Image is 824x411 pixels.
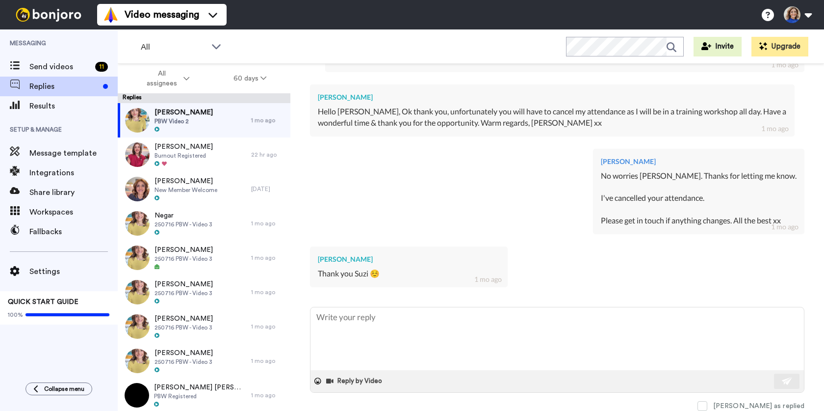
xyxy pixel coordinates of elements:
[713,401,804,411] div: [PERSON_NAME] as replied
[29,206,118,218] span: Workspaces
[251,151,285,159] div: 22 hr ago
[29,167,118,179] span: Integrations
[694,37,742,56] button: Invite
[12,8,85,22] img: bj-logo-header-white.svg
[8,311,23,319] span: 100%
[118,206,290,241] a: Negar250716 PBW - Video 31 mo ago
[154,358,213,366] span: 250716 PBW - Video 3
[29,266,118,277] span: Settings
[154,152,213,160] span: Burnout Registered
[325,374,385,388] button: Reply by Video
[118,172,290,206] a: [PERSON_NAME]New Member Welcome[DATE]
[251,323,285,330] div: 1 mo ago
[118,344,290,378] a: [PERSON_NAME]250716 PBW - Video 31 mo ago
[251,219,285,227] div: 1 mo ago
[154,211,212,220] span: Negar
[154,348,213,358] span: [PERSON_NAME]
[251,185,285,193] div: [DATE]
[154,289,213,297] span: 250716 PBW - Video 3
[8,299,78,305] span: QUICK START GUIDE
[154,279,213,289] span: [PERSON_NAME]
[474,274,502,284] div: 1 mo ago
[154,314,213,324] span: [PERSON_NAME]
[118,93,290,103] div: Replies
[154,245,213,255] span: [PERSON_NAME]
[95,62,108,72] div: 11
[142,69,181,88] span: All assignees
[125,246,150,270] img: 38043c7d-d5ae-4f0a-bbf1-89d8a5b14063-thumb.jpg
[751,37,808,56] button: Upgrade
[318,268,500,279] div: Thank you Suzi ☺️
[154,220,212,228] span: 250716 PBW - Video 3
[118,241,290,275] a: [PERSON_NAME]250716 PBW - Video 31 mo ago
[251,116,285,124] div: 1 mo ago
[251,391,285,399] div: 1 mo ago
[125,108,150,133] img: fafbcbaf-0028-4e4c-934b-a4bfcf39aebd-thumb.jpg
[601,157,797,166] div: [PERSON_NAME]
[29,147,118,159] span: Message template
[29,61,91,73] span: Send videos
[26,383,92,395] button: Collapse menu
[211,70,288,87] button: 60 days
[318,92,787,102] div: [PERSON_NAME]
[251,357,285,365] div: 1 mo ago
[125,8,199,22] span: Video messaging
[125,211,150,236] img: 38043c7d-d5ae-4f0a-bbf1-89d8a5b14063-thumb.jpg
[154,117,213,125] span: PBW Video 2
[118,103,290,137] a: [PERSON_NAME]PBW Video 21 mo ago
[154,255,213,263] span: 250716 PBW - Video 3
[761,124,789,134] div: 1 mo ago
[120,65,211,92] button: All assignees
[154,176,217,186] span: [PERSON_NAME]
[44,385,84,393] span: Collapse menu
[125,142,150,167] img: 143e5fca-e7b0-458f-b449-ced2254251d8-thumb.jpg
[118,275,290,309] a: [PERSON_NAME]250716 PBW - Video 31 mo ago
[154,108,213,117] span: [PERSON_NAME]
[125,349,150,373] img: 38043c7d-d5ae-4f0a-bbf1-89d8a5b14063-thumb.jpg
[318,106,787,129] div: Hello [PERSON_NAME], Ok thank you, unfortunately you will have to cancel my attendance as I will ...
[154,186,217,194] span: New Member Welcome
[154,392,246,400] span: PBW Registered
[154,383,246,392] span: [PERSON_NAME] [PERSON_NAME]
[771,60,798,70] div: 1 mo ago
[118,309,290,344] a: [PERSON_NAME]250716 PBW - Video 31 mo ago
[251,288,285,296] div: 1 mo ago
[771,222,798,232] div: 1 mo ago
[141,41,206,53] span: All
[125,383,149,408] img: 61f58cf6-d440-412a-ae44-94a864ad3c9d-thumb.jpg
[782,377,793,385] img: send-white.svg
[154,142,213,152] span: [PERSON_NAME]
[103,7,119,23] img: vm-color.svg
[29,226,118,238] span: Fallbacks
[125,280,150,304] img: 38043c7d-d5ae-4f0a-bbf1-89d8a5b14063-thumb.jpg
[318,254,500,264] div: [PERSON_NAME]
[251,254,285,262] div: 1 mo ago
[125,314,150,339] img: 38043c7d-d5ae-4f0a-bbf1-89d8a5b14063-thumb.jpg
[29,187,118,198] span: Share library
[125,177,150,201] img: a29bbf2b-a78f-4b87-9dd5-353d508c2ace-thumb.jpg
[29,100,118,112] span: Results
[118,137,290,172] a: [PERSON_NAME]Burnout Registered22 hr ago
[601,170,797,226] div: No worries [PERSON_NAME]. Thanks for letting me know. I've cancelled your attendance. Please get ...
[29,81,99,92] span: Replies
[154,324,213,331] span: 250716 PBW - Video 3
